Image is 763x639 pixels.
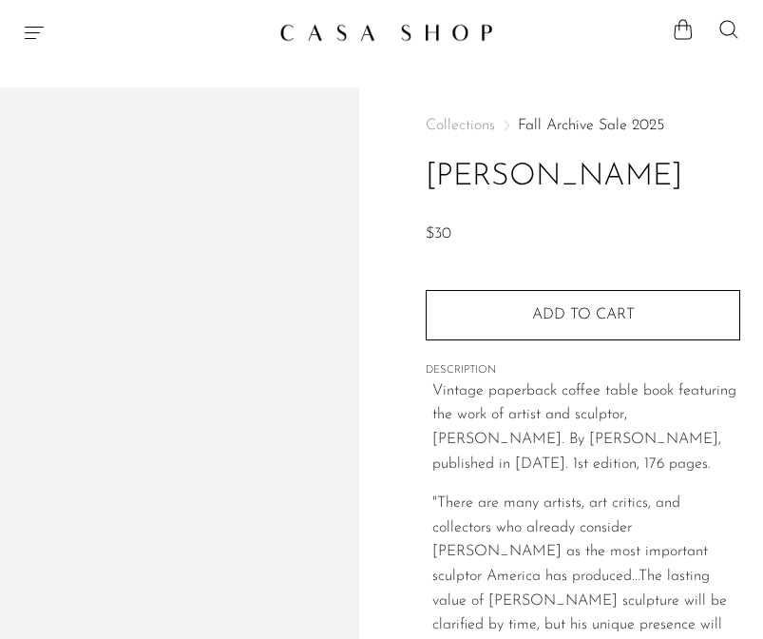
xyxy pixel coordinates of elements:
a: Fall Archive Sale 2025 [518,118,664,133]
span: $30 [426,226,451,242]
span: Add to cart [532,307,635,322]
button: Add to cart [426,290,740,339]
span: Collections [426,118,495,133]
nav: Breadcrumbs [426,118,740,133]
span: DESCRIPTION [426,362,740,379]
h1: [PERSON_NAME] [426,153,740,202]
button: Menu [23,21,46,44]
p: Vintage paperback coffee table book featuring the work of artist and sculptor, [PERSON_NAME]. By ... [432,379,740,476]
